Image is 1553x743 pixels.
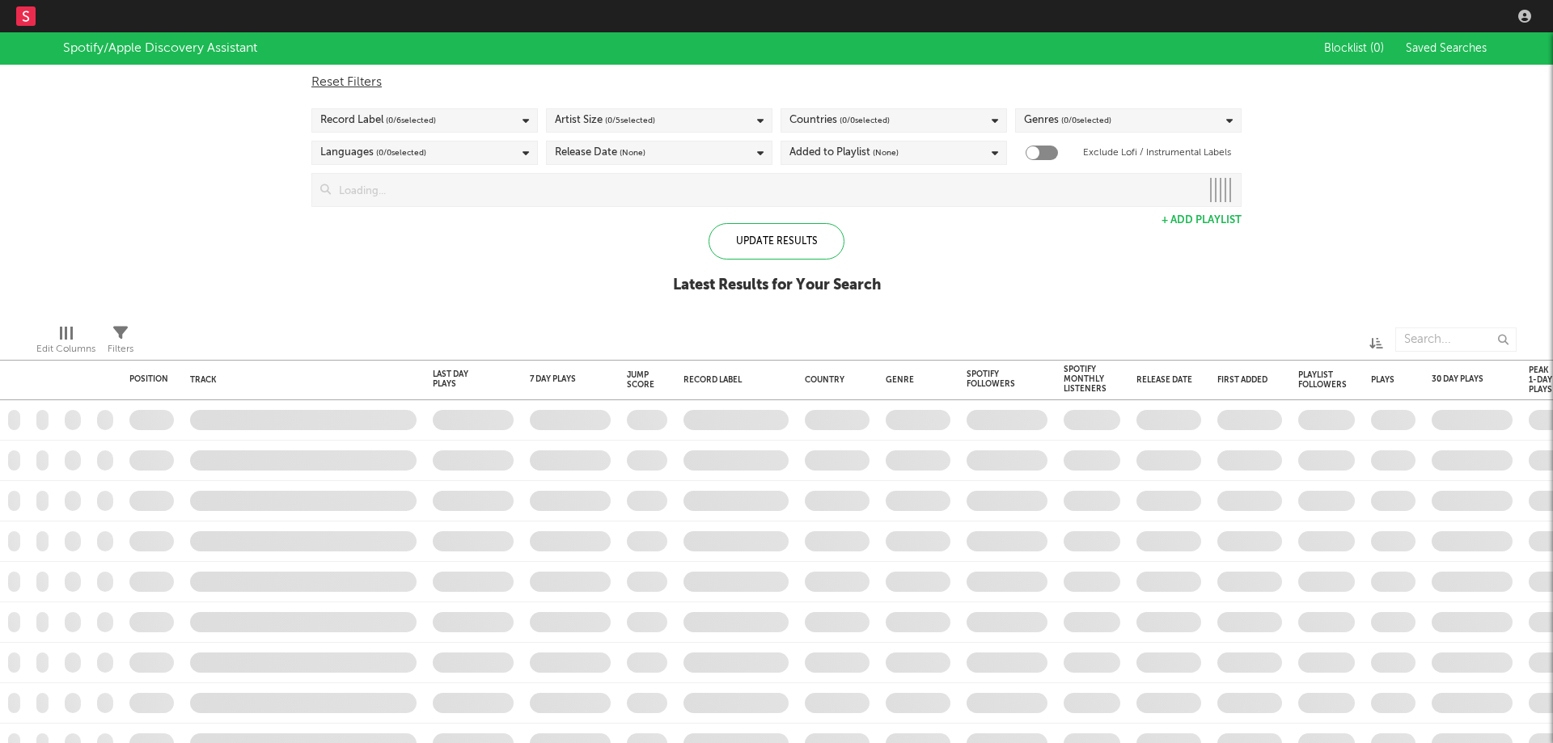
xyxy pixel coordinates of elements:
[1406,43,1490,54] span: Saved Searches
[709,223,844,260] div: Update Results
[605,111,655,130] span: ( 0 / 5 selected)
[1395,327,1517,352] input: Search...
[433,369,489,389] div: Last Day Plays
[530,374,586,384] div: 7 Day Plays
[320,143,426,163] div: Languages
[1136,375,1193,385] div: Release Date
[190,375,408,385] div: Track
[967,369,1023,389] div: Spotify Followers
[311,73,1242,92] div: Reset Filters
[673,276,881,295] div: Latest Results for Your Search
[805,375,861,385] div: Country
[1024,111,1111,130] div: Genres
[886,375,942,385] div: Genre
[789,111,890,130] div: Countries
[1061,111,1111,130] span: ( 0 / 0 selected)
[873,143,899,163] span: (None)
[840,111,890,130] span: ( 0 / 0 selected)
[1529,365,1553,395] div: Peak 1-Day Plays
[63,39,257,58] div: Spotify/Apple Discovery Assistant
[1217,375,1274,385] div: First Added
[1083,143,1231,163] label: Exclude Lofi / Instrumental Labels
[555,111,655,130] div: Artist Size
[1064,365,1107,394] div: Spotify Monthly Listeners
[1162,215,1242,226] button: + Add Playlist
[1298,370,1347,390] div: Playlist Followers
[683,375,781,385] div: Record Label
[1324,43,1384,54] span: Blocklist
[1432,374,1488,384] div: 30 Day Plays
[320,111,436,130] div: Record Label
[36,340,95,359] div: Edit Columns
[108,340,133,359] div: Filters
[129,374,168,384] div: Position
[1401,42,1490,55] button: Saved Searches
[1370,43,1384,54] span: ( 0 )
[555,143,645,163] div: Release Date
[331,174,1200,206] input: Loading...
[1371,375,1394,385] div: Plays
[627,370,654,390] div: Jump Score
[376,143,426,163] span: ( 0 / 0 selected)
[36,319,95,366] div: Edit Columns
[386,111,436,130] span: ( 0 / 6 selected)
[108,319,133,366] div: Filters
[620,143,645,163] span: (None)
[789,143,899,163] div: Added to Playlist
